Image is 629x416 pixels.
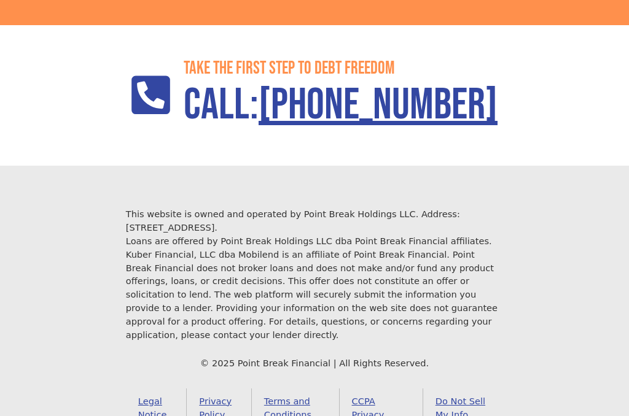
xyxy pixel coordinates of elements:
div: This website is owned and operated by Point Break Holdings LLC. Address: [STREET_ADDRESS]. Loans ... [126,207,503,342]
h1: Call: [184,79,498,132]
div: © 2025 Point Break Financial | All Rights Reserved. [126,356,503,370]
a: [PHONE_NUMBER] [259,79,498,132]
h2: Take the First step to debt freedom [184,58,498,80]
